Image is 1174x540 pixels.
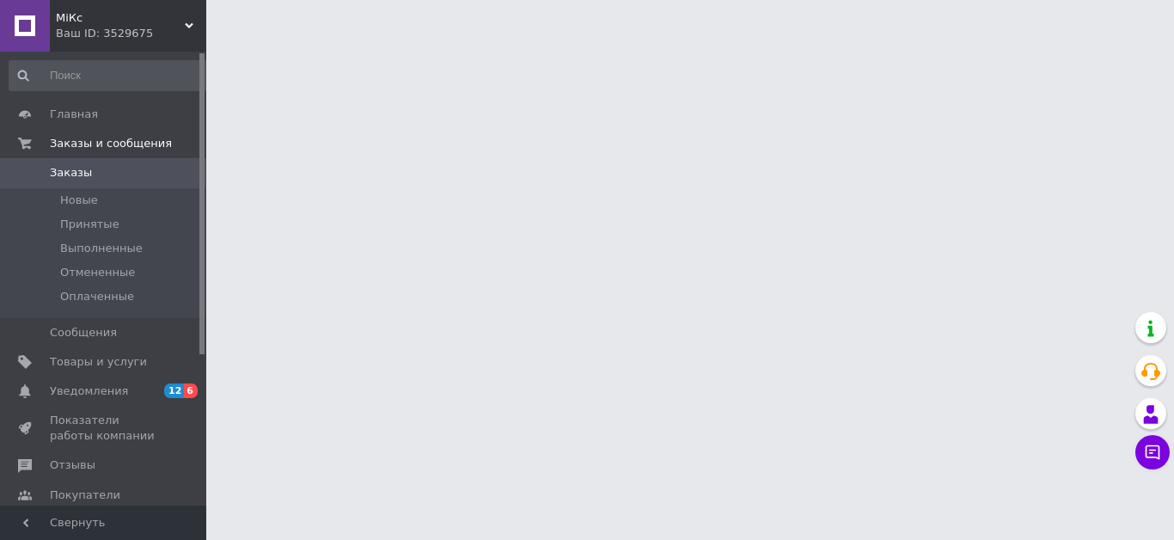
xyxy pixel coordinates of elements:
span: Новые [60,193,98,208]
span: Заказы и сообщения [50,136,172,151]
span: Сообщения [50,325,117,341]
span: Уведомления [50,384,128,399]
span: Принятые [60,217,119,232]
span: Покупатели [50,488,120,503]
span: Показатели работы компании [50,413,159,444]
div: Ваш ID: 3529675 [56,26,206,41]
span: 6 [184,384,198,398]
span: Заказы [50,165,92,181]
input: Поиск [9,60,220,91]
button: Чат с покупателем [1135,435,1170,469]
span: Товары и услуги [50,354,147,370]
span: Отзывы [50,457,95,473]
span: Главная [50,107,98,122]
span: Выполненные [60,241,143,256]
span: МіКс [56,10,185,26]
span: 12 [164,384,184,398]
span: Отмененные [60,265,135,280]
span: Оплаченные [60,289,134,304]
